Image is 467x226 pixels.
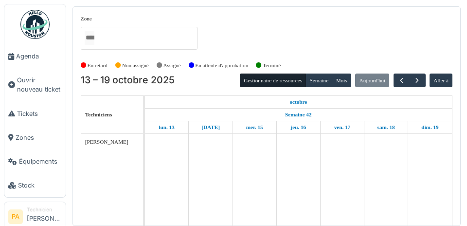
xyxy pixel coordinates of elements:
[17,75,62,94] span: Ouvrir nouveau ticket
[419,121,441,133] a: 19 octobre 2025
[288,121,308,133] a: 16 octobre 2025
[122,61,149,70] label: Non assigné
[156,121,177,133] a: 13 octobre 2025
[4,126,66,150] a: Zones
[16,52,62,61] span: Agenda
[430,74,452,87] button: Aller à
[16,133,62,142] span: Zones
[355,74,389,87] button: Aujourd'hui
[4,173,66,197] a: Stock
[240,74,306,87] button: Gestionnaire de ressources
[195,61,248,70] label: En attente d'approbation
[409,74,425,88] button: Suivant
[263,61,281,70] label: Terminé
[8,209,23,224] li: PA
[20,10,50,39] img: Badge_color-CXgf-gQk.svg
[287,96,309,108] a: 13 octobre 2025
[4,102,66,126] a: Tickets
[88,61,108,70] label: En retard
[18,181,62,190] span: Stock
[4,44,66,68] a: Agenda
[85,139,128,145] span: [PERSON_NAME]
[81,15,92,23] label: Zone
[19,157,62,166] span: Équipements
[85,31,94,45] input: Tous
[163,61,181,70] label: Assigné
[394,74,410,88] button: Précédent
[81,75,175,86] h2: 13 – 19 octobre 2025
[244,121,266,133] a: 15 octobre 2025
[85,112,112,117] span: Techniciens
[4,150,66,173] a: Équipements
[332,74,351,87] button: Mois
[283,109,314,121] a: Semaine 42
[305,74,332,87] button: Semaine
[199,121,222,133] a: 14 octobre 2025
[375,121,397,133] a: 18 octobre 2025
[27,206,62,213] div: Technicien
[17,109,62,118] span: Tickets
[4,68,66,101] a: Ouvrir nouveau ticket
[332,121,353,133] a: 17 octobre 2025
